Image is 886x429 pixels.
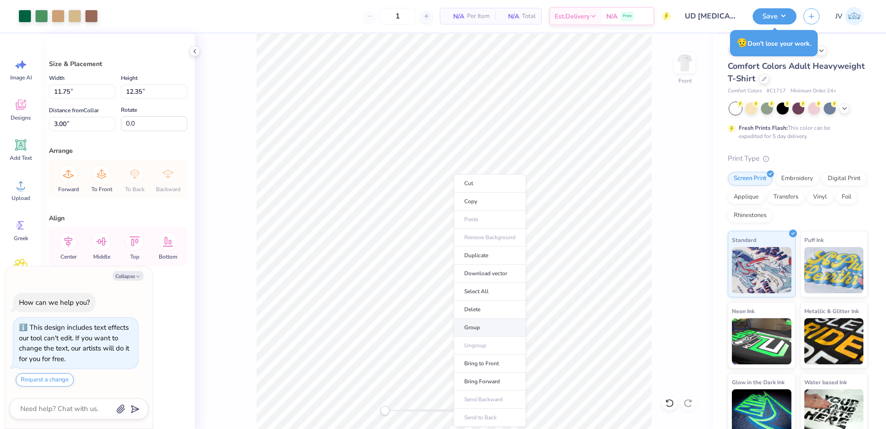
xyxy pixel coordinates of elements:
[454,265,526,283] li: Download vector
[380,406,389,415] div: Accessibility label
[739,124,852,140] div: This color can be expedited for 5 day delivery.
[454,319,526,337] li: Group
[10,154,32,162] span: Add Text
[10,74,32,81] span: Image AI
[753,8,796,24] button: Save
[822,172,867,186] div: Digital Print
[732,377,784,387] span: Glow in the Dark Ink
[845,7,863,25] img: Jo Vincent
[728,209,772,223] div: Rhinestones
[835,11,843,22] span: JV
[555,12,590,21] span: Est. Delivery
[606,12,617,21] span: N/A
[728,60,865,84] span: Comfort Colors Adult Heavyweight T-Shirt
[732,318,791,364] img: Neon Ink
[790,87,837,95] span: Minimum Order: 24 +
[454,193,526,211] li: Copy
[678,77,692,85] div: Front
[49,105,99,116] label: Distance from Collar
[49,73,65,84] label: Width
[12,194,30,202] span: Upload
[121,104,137,115] label: Rotate
[49,59,187,69] div: Size & Placement
[14,235,28,242] span: Greek
[19,323,129,363] div: This design includes text effects our tool can't edit. If you want to change the text, our artist...
[831,7,868,25] a: JV
[732,306,754,316] span: Neon Ink
[121,73,138,84] label: Height
[454,283,526,301] li: Select All
[454,174,526,193] li: Cut
[130,253,139,260] span: Top
[93,253,110,260] span: Middle
[380,8,416,24] input: – –
[739,124,788,132] strong: Fresh Prints Flash:
[804,318,864,364] img: Metallic & Glitter Ink
[736,37,748,49] span: 😥
[19,298,90,307] div: How can we help you?
[676,54,694,72] img: Front
[159,253,177,260] span: Bottom
[728,190,765,204] div: Applique
[60,253,77,260] span: Center
[623,13,632,19] span: Free
[804,377,847,387] span: Water based Ink
[836,190,857,204] div: Foil
[804,306,859,316] span: Metallic & Glitter Ink
[728,172,772,186] div: Screen Print
[16,373,74,387] button: Request a change
[732,235,756,245] span: Standard
[467,12,490,21] span: Per Item
[766,87,786,95] span: # C1717
[113,271,144,281] button: Collapse
[446,12,464,21] span: N/A
[730,30,818,56] div: Don’t lose your work.
[58,186,79,193] span: Forward
[807,190,833,204] div: Vinyl
[454,355,526,373] li: Bring to Front
[11,114,31,121] span: Designs
[804,235,824,245] span: Puff Ink
[501,12,519,21] span: N/A
[454,301,526,319] li: Delete
[728,87,762,95] span: Comfort Colors
[49,146,187,156] div: Arrange
[522,12,536,21] span: Total
[804,247,864,293] img: Puff Ink
[767,190,804,204] div: Transfers
[91,186,112,193] span: To Front
[775,172,819,186] div: Embroidery
[49,213,187,223] div: Align
[732,247,791,293] img: Standard
[454,247,526,265] li: Duplicate
[678,7,746,25] input: Untitled Design
[454,373,526,391] li: Bring Forward
[728,153,868,164] div: Print Type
